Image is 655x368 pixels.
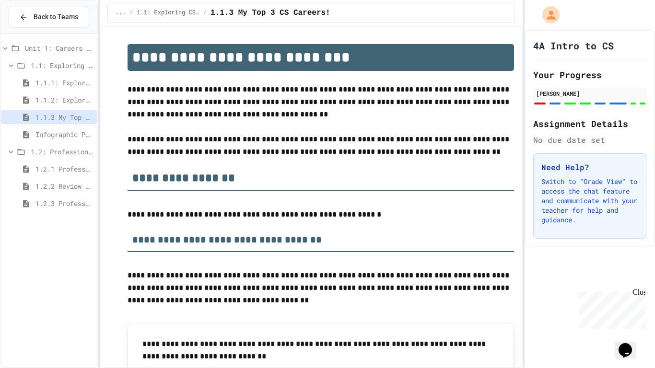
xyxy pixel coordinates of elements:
[137,9,199,17] span: 1.1: Exploring CS Careers
[203,9,207,17] span: /
[541,161,638,173] h3: Need Help?
[116,9,126,17] span: ...
[533,39,614,52] h1: 4A Intro to CS
[533,117,646,130] h2: Assignment Details
[34,12,78,22] span: Back to Teams
[25,43,93,53] span: Unit 1: Careers & Professionalism
[35,164,93,174] span: 1.2.1 Professional Communication
[35,112,93,122] span: 1.1.3 My Top 3 CS Careers!
[541,177,638,225] p: Switch to "Grade View" to access the chat feature and communicate with your teacher for help and ...
[35,181,93,191] span: 1.2.2 Review - Professional Communication
[31,60,93,70] span: 1.1: Exploring CS Careers
[533,134,646,146] div: No due date set
[31,147,93,157] span: 1.2: Professional Communication
[532,4,562,26] div: My Account
[533,68,646,81] h2: Your Progress
[129,9,133,17] span: /
[536,89,643,98] div: [PERSON_NAME]
[35,129,93,139] span: Infographic Project: Your favorite CS
[35,95,93,105] span: 1.1.2: Exploring CS Careers - Review
[4,4,66,61] div: Chat with us now!Close
[35,78,93,88] span: 1.1.1: Exploring CS Careers
[35,198,93,208] span: 1.2.3 Professional Communication Challenge
[211,7,330,19] span: 1.1.3 My Top 3 CS Careers!
[615,330,645,358] iframe: chat widget
[9,7,89,27] button: Back to Teams
[575,288,645,329] iframe: chat widget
